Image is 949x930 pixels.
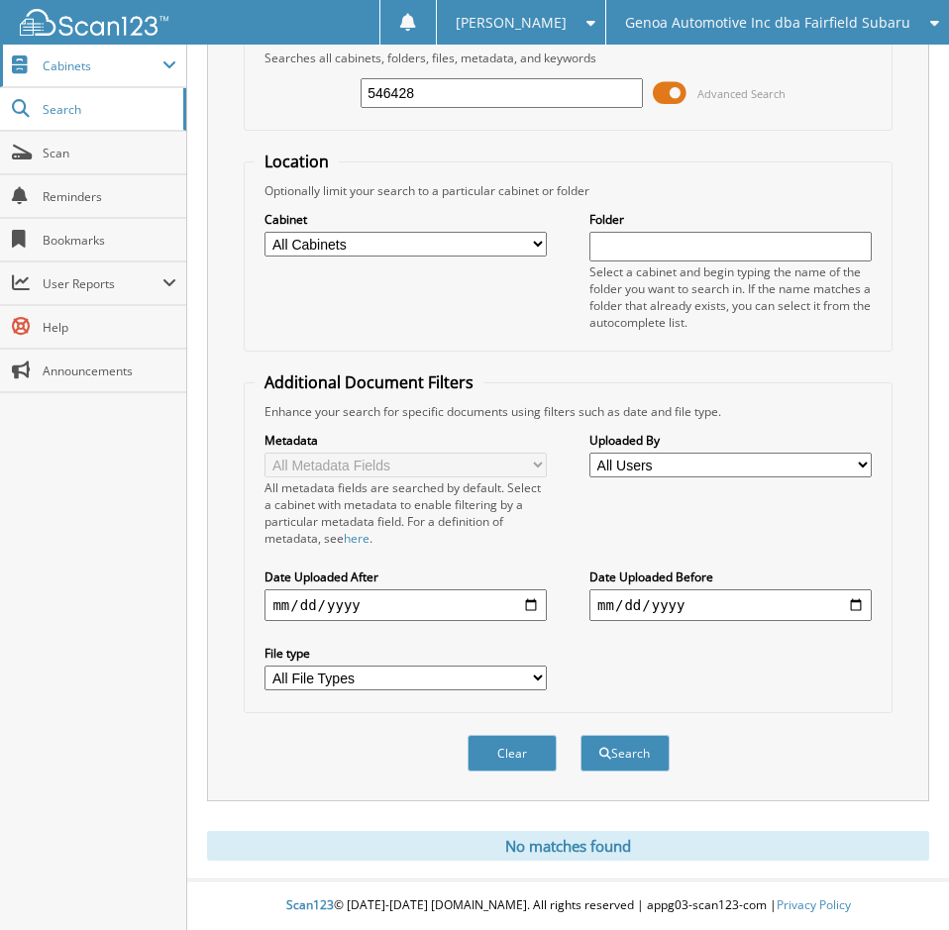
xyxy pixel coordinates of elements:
span: Scan [43,145,176,161]
iframe: Chat Widget [850,835,949,930]
span: [PERSON_NAME] [456,17,567,29]
label: File type [264,645,546,662]
legend: Additional Document Filters [255,371,483,393]
div: Searches all cabinets, folders, files, metadata, and keywords [255,50,881,66]
label: Date Uploaded After [264,568,546,585]
label: Cabinet [264,211,546,228]
span: Help [43,319,176,336]
div: Enhance your search for specific documents using filters such as date and file type. [255,403,881,420]
div: Optionally limit your search to a particular cabinet or folder [255,182,881,199]
span: Reminders [43,188,176,205]
span: Genoa Automotive Inc dba Fairfield Subaru [625,17,910,29]
span: User Reports [43,275,162,292]
input: start [264,589,546,621]
label: Folder [589,211,871,228]
span: Advanced Search [697,86,786,101]
span: Bookmarks [43,232,176,249]
button: Search [580,735,670,772]
label: Metadata [264,432,546,449]
span: Search [43,101,173,118]
legend: Location [255,151,339,172]
span: Announcements [43,362,176,379]
div: All metadata fields are searched by default. Select a cabinet with metadata to enable filtering b... [264,479,546,547]
div: No matches found [207,831,929,861]
span: Cabinets [43,57,162,74]
span: Scan123 [286,896,334,913]
img: scan123-logo-white.svg [20,9,168,36]
a: Privacy Policy [777,896,851,913]
label: Date Uploaded Before [589,568,871,585]
a: here [344,530,369,547]
input: end [589,589,871,621]
div: © [DATE]-[DATE] [DOMAIN_NAME]. All rights reserved | appg03-scan123-com | [187,881,949,930]
button: Clear [468,735,557,772]
div: Select a cabinet and begin typing the name of the folder you want to search in. If the name match... [589,263,871,331]
label: Uploaded By [589,432,871,449]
